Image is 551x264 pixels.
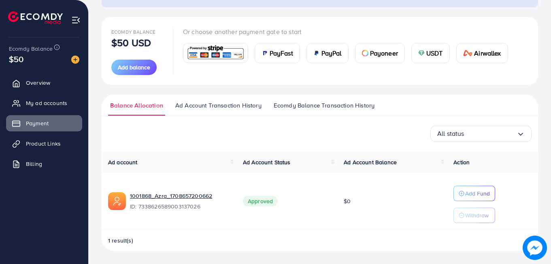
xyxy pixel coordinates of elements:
p: Add Fund [465,189,490,198]
span: Ecomdy Balance [9,45,53,53]
span: Ad Account Balance [344,158,397,166]
span: PayFast [270,48,293,58]
span: PayPal [321,48,342,58]
span: All status [437,127,464,140]
img: card [418,50,425,56]
a: cardPayoneer [355,43,405,63]
span: My ad accounts [26,99,67,107]
input: Search for option [464,127,517,140]
span: Ecomdy Balance Transaction History [274,101,374,110]
span: Balance Allocation [110,101,163,110]
a: cardPayFast [255,43,300,63]
span: Airwallex [474,48,501,58]
span: Ad account [108,158,138,166]
img: image [523,236,547,260]
span: 1 result(s) [108,236,133,245]
button: Add balance [111,60,157,75]
span: Product Links [26,140,61,148]
img: menu [71,15,81,25]
a: cardUSDT [411,43,450,63]
div: Search for option [430,126,532,142]
a: My ad accounts [6,95,82,111]
span: Ecomdy Balance [111,28,155,35]
a: Billing [6,156,82,172]
p: Withdraw [465,210,489,220]
button: Withdraw [453,208,495,223]
img: card [463,50,473,56]
span: Add balance [118,63,150,71]
img: card [362,50,368,56]
span: ID: 7338626589003137026 [130,202,230,210]
button: Add Fund [453,186,495,201]
a: cardPayPal [306,43,349,63]
a: 1001868_Azra_1708657200662 [130,192,230,200]
img: ic-ads-acc.e4c84228.svg [108,192,126,210]
span: Overview [26,79,50,87]
span: Payoneer [370,48,398,58]
span: $0 [344,197,351,205]
a: Overview [6,75,82,91]
span: Approved [243,196,278,206]
img: image [71,56,79,64]
span: Payment [26,119,49,127]
img: card [313,50,320,56]
img: card [262,50,268,56]
span: Billing [26,160,42,168]
span: Ad Account Status [243,158,291,166]
a: Payment [6,115,82,131]
p: Or choose another payment gate to start [183,27,515,36]
span: USDT [426,48,443,58]
span: Action [453,158,470,166]
a: cardAirwallex [456,43,508,63]
div: <span class='underline'>1001868_Azra_1708657200662</span></br>7338626589003137026 [130,192,230,210]
span: Ad Account Transaction History [175,101,262,110]
span: $50 [9,53,23,65]
img: logo [8,11,63,24]
p: $50 USD [111,38,151,47]
img: card [186,44,245,62]
a: Product Links [6,135,82,152]
a: card [183,43,248,63]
